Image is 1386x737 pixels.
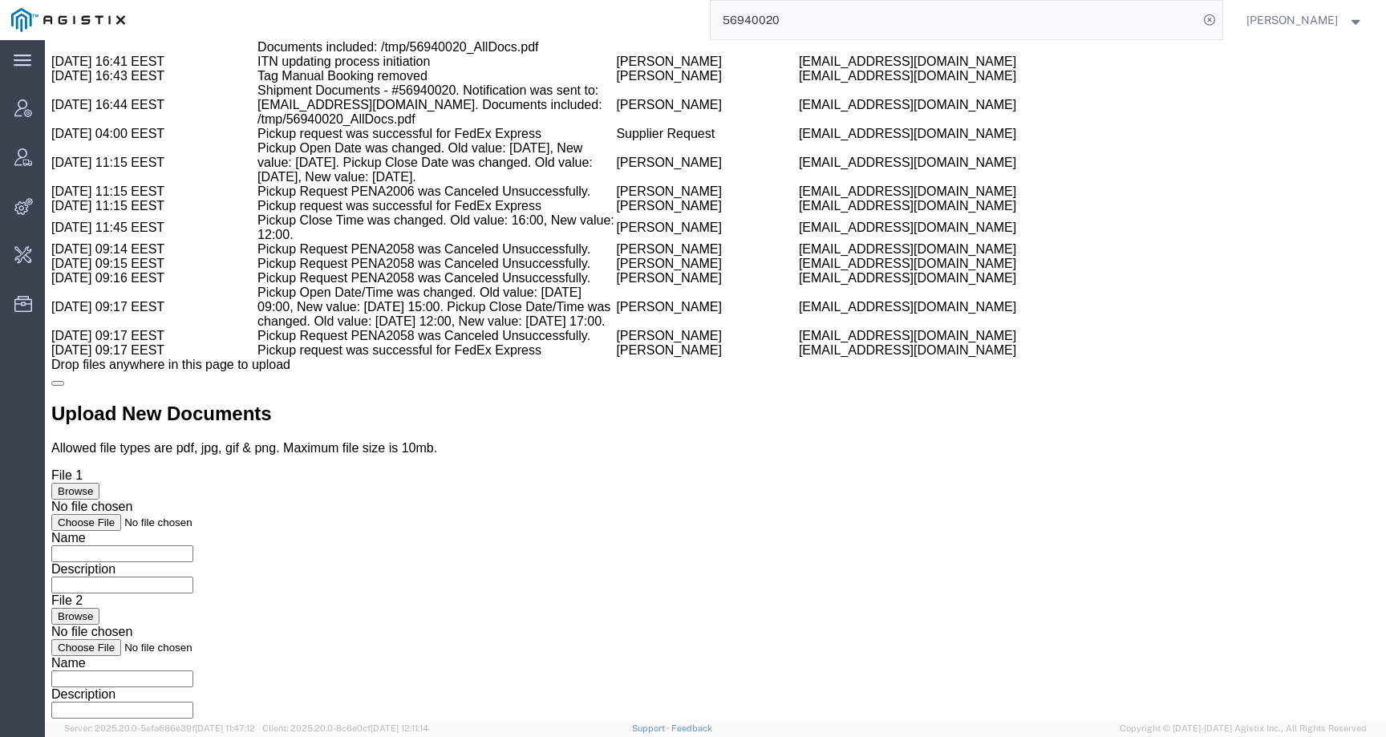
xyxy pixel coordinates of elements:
span: [EMAIL_ADDRESS][DOMAIN_NAME] [754,289,971,302]
button: Browse [6,443,55,460]
input: Search for shipment number, reference number [711,1,1198,39]
span: [EMAIL_ADDRESS][DOMAIN_NAME] [754,144,971,158]
button: [PERSON_NAME] [1246,10,1364,30]
td: Pickup Open Date was changed. Old value: [DATE], New value: [DATE]. Pickup Close Date was changed... [213,101,571,144]
td: [DATE] 11:45 EEST [6,173,213,202]
td: [PERSON_NAME] [571,231,754,245]
span: [EMAIL_ADDRESS][DOMAIN_NAME] [754,217,971,230]
span: Copyright © [DATE]-[DATE] Agistix Inc., All Rights Reserved [1120,722,1367,735]
span: Kate Petrenko [1246,11,1338,29]
td: [DATE] 09:16 EEST [6,231,213,245]
td: [PERSON_NAME] [571,43,754,87]
label: Name [6,616,41,630]
td: Shipment Documents - #56940020. Notification was sent to: [EMAIL_ADDRESS][DOMAIN_NAME]. Documents... [213,43,571,87]
span: [EMAIL_ADDRESS][DOMAIN_NAME] [754,303,971,317]
td: Pickup Request PENA2058 was Canceled Unsuccessfully. [213,231,571,245]
span: [EMAIL_ADDRESS][DOMAIN_NAME] [754,58,971,71]
td: Supplier Request [571,87,754,101]
span: Server: 2025.20.0-5efa686e39f [64,723,255,733]
td: [DATE] 04:00 EEST [6,87,213,101]
td: [PERSON_NAME] [571,202,754,217]
span: [EMAIL_ADDRESS][DOMAIN_NAME] [754,87,971,100]
td: Pickup Open Date/Time was changed. Old value: [DATE] 09:00, New value: [DATE] 15:00. Pickup Close... [213,245,571,289]
span: [DATE] 11:47:12 [195,723,255,733]
h2: Upload New Documents [6,362,1335,385]
td: Pickup Close Time was changed. Old value: 16:00, New value: 12:00. [213,173,571,202]
div: No file chosen [6,460,1335,474]
td: [DATE] 09:15 EEST [6,217,213,231]
a: Feedback [671,723,712,733]
iframe: FS Legacy Container [45,40,1386,720]
td: [PERSON_NAME] [571,217,754,231]
span: [EMAIL_ADDRESS][DOMAIN_NAME] [754,202,971,216]
span: [EMAIL_ADDRESS][DOMAIN_NAME] [754,231,971,245]
td: [DATE] 11:15 EEST [6,159,213,173]
td: Pickup Request PENA2058 was Canceled Unsuccessfully. [213,217,571,231]
td: Pickup Request PENA2058 was Canceled Unsuccessfully. [213,202,571,217]
td: [PERSON_NAME] [571,289,754,303]
p: Allowed file types are pdf, jpg, gif & png. Maximum file size is 10mb. [6,401,1335,415]
td: [PERSON_NAME] [571,245,754,289]
label: File 3 [6,678,38,692]
button: Browse [6,568,55,585]
td: Pickup request was successful for FedEx Express [213,159,571,173]
span: [EMAIL_ADDRESS][DOMAIN_NAME] [754,159,971,172]
span: Client: 2025.20.0-8c6e0cf [262,723,428,733]
img: logo [11,8,125,32]
span: [EMAIL_ADDRESS][DOMAIN_NAME] [754,180,971,194]
label: Description [6,522,71,536]
label: Description [6,647,71,661]
td: [DATE] 11:15 EEST [6,101,213,144]
td: [PERSON_NAME] [571,101,754,144]
td: Pickup Request PENA2006 was Canceled Unsuccessfully. [213,144,571,159]
label: File 1 [6,428,38,442]
td: Pickup Request PENA2058 was Canceled Unsuccessfully. [213,289,571,303]
a: Support [632,723,672,733]
label: Name [6,491,41,504]
td: [PERSON_NAME] [571,303,754,318]
td: [DATE] 11:15 EEST [6,144,213,159]
td: [PERSON_NAME] [571,173,754,202]
span: [DATE] 12:11:14 [371,723,428,733]
td: Pickup request was successful for FedEx Express [213,87,571,101]
td: [PERSON_NAME] [571,159,754,173]
label: File 2 [6,553,38,567]
div: No file chosen [6,585,1335,599]
td: [DATE] 09:17 EEST [6,245,213,289]
td: [DATE] 09:14 EEST [6,202,213,217]
span: [EMAIL_ADDRESS][DOMAIN_NAME] [754,115,971,129]
td: [DATE] 09:17 EEST [6,289,213,303]
span: [EMAIL_ADDRESS][DOMAIN_NAME] [754,260,971,273]
div: Drop files anywhere in this page to upload [6,318,1335,332]
td: [PERSON_NAME] [571,144,754,159]
td: [DATE] 09:17 EEST [6,303,213,318]
td: Pickup request was successful for FedEx Express [213,303,571,318]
